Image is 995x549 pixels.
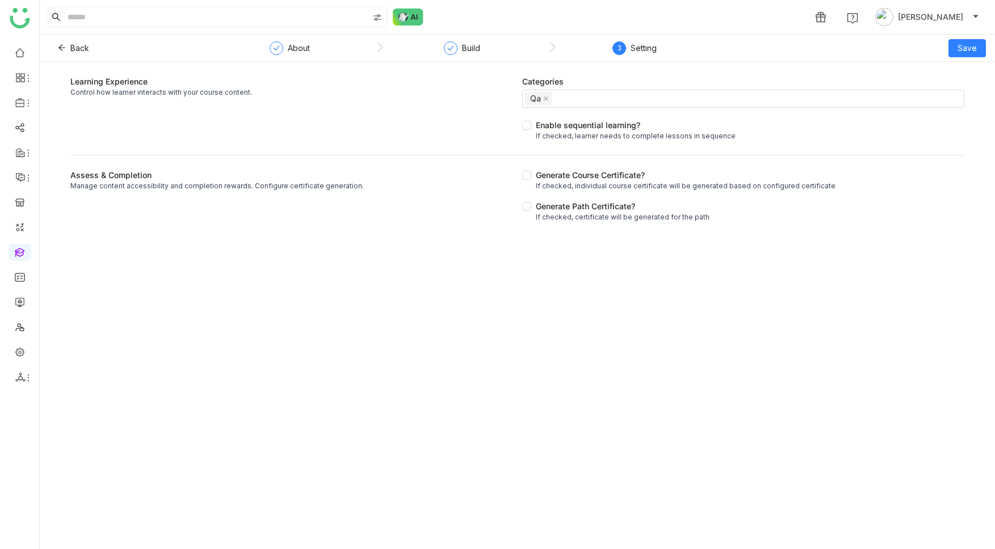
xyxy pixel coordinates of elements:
[875,8,893,26] img: avatar
[525,92,552,105] nz-select-item: Qa
[958,42,977,54] span: Save
[536,131,736,141] div: If checked, learner needs to complete lessons in sequence
[522,75,965,87] div: Categories
[70,169,513,181] div: Assess & Completion
[10,8,30,28] img: logo
[847,12,858,24] img: help.svg
[612,41,657,62] div: 3Setting
[70,42,89,54] span: Back
[444,41,480,62] div: Build
[530,92,541,105] div: Qa
[631,41,657,55] div: Setting
[536,200,709,212] div: Generate Path Certificate?
[948,39,986,57] button: Save
[536,119,736,131] div: Enable sequential learning?
[70,75,513,87] div: Learning Experience
[393,9,423,26] img: ask-buddy-normal.svg
[618,44,622,52] span: 3
[462,41,480,55] div: Build
[288,41,310,55] div: About
[49,39,98,57] button: Back
[70,181,513,191] div: Manage content accessibility and completion rewards. Configure certificate generation.
[373,13,382,22] img: search-type.svg
[536,212,709,222] div: If checked, certificate will be generated for the path
[536,169,836,181] div: Generate Course Certificate?
[70,87,513,98] div: Control how learner interacts with your course content.
[536,181,836,191] div: If checked, individual course certificate will be generated based on configured certificate
[873,8,981,26] button: [PERSON_NAME]
[898,11,963,23] span: [PERSON_NAME]
[270,41,310,62] div: About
